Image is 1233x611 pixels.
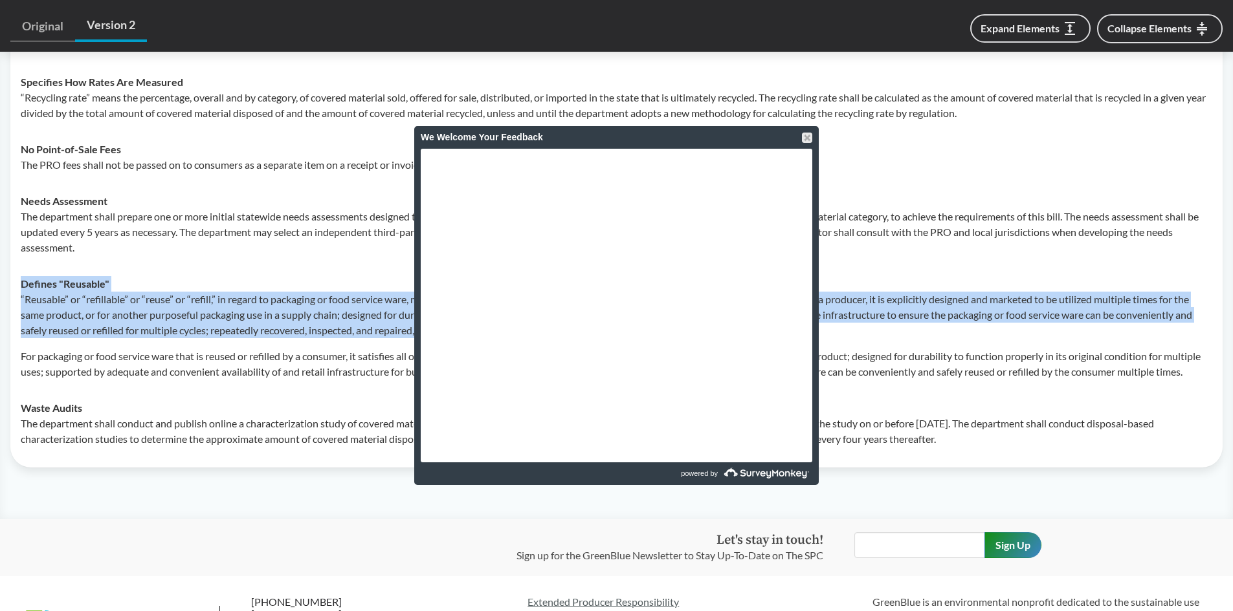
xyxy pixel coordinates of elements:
[10,12,75,41] a: Original
[716,532,823,548] strong: Let's stay in touch!
[21,195,107,207] strong: Needs Assessment
[21,90,1212,121] p: “Recycling rate” means the percentage, overall and by category, of covered material sold, offered...
[75,10,147,42] a: Version 2
[21,348,1212,380] p: For packaging or food service ware that is reused or refilled by a consumer, it satisfies all of ...
[984,532,1041,558] input: Sign Up
[21,416,1212,447] p: The department shall conduct and publish online a characterization study of covered material cate...
[970,14,1091,43] button: Expand Elements
[21,157,1212,173] p: The PRO fees shall not be passed on to consumers as a separate item on a receipt or invoice.
[618,462,812,485] a: powered by
[517,548,823,563] p: Sign up for the GreenBlue Newsletter to Stay Up-To-Date on The SPC
[1097,14,1223,43] button: Collapse Elements
[21,292,1212,338] p: “Reusable” or “refillable” or “reuse” or “refill,” in regard to packaging or food service ware, m...
[21,76,183,88] strong: Specifies How Rates Are Measured
[21,143,121,155] strong: No Point-of-Sale Fees
[421,126,812,149] div: We Welcome Your Feedback
[681,462,718,485] span: powered by
[21,277,109,290] strong: Defines "Reusable"
[21,209,1212,255] p: The department shall prepare one or more initial statewide needs assessments designed to determin...
[21,402,82,414] strong: Waste Audits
